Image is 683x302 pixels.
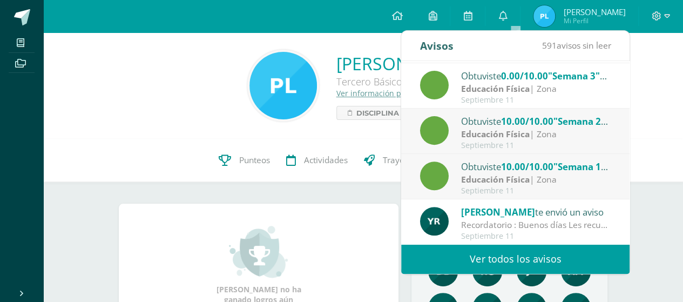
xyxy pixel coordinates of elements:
[461,128,611,140] div: | Zona
[461,128,530,140] strong: Educación Física
[461,141,611,150] div: Septiembre 11
[461,219,611,231] div: Recordatorio : Buenos días Les recuerdo que el martes 16 de septiembre es el último día para reci...
[461,159,611,173] div: Obtuviste en
[563,6,625,17] span: [PERSON_NAME]
[553,115,608,127] span: "Semana 2"
[461,114,611,128] div: Obtuviste en
[420,31,454,61] div: Avisos
[461,205,611,219] div: te envió un aviso
[229,225,288,279] img: achievement_small.png
[304,155,348,166] span: Actividades
[336,88,435,98] a: Ver información personal...
[278,139,356,182] a: Actividades
[501,115,553,127] span: 10.00/10.00
[542,39,556,51] span: 591
[461,206,535,218] span: [PERSON_NAME]
[461,232,611,241] div: Septiembre 11
[461,173,530,185] strong: Educación Física
[461,173,611,186] div: | Zona
[336,52,479,75] a: [PERSON_NAME]
[461,186,611,196] div: Septiembre 11
[461,83,611,95] div: | Zona
[401,244,630,274] a: Ver todos los avisos
[249,52,317,119] img: 0ba6ee941a8536fc2448a434f52616a0.png
[501,70,548,82] span: 0.00/10.00
[336,75,479,88] div: Tercero Básico Tercero Básico B
[501,160,553,173] span: 10.00/10.00
[356,139,434,182] a: Trayectoria
[420,207,449,236] img: 765d7ba1372dfe42393184f37ff644ec.png
[461,69,611,83] div: Obtuviste en
[610,70,683,82] span: Educación Física
[542,39,611,51] span: avisos sin leer
[336,106,410,120] a: Disciplina
[563,16,625,25] span: Mi Perfil
[461,83,530,95] strong: Educación Física
[239,155,270,166] span: Punteos
[533,5,555,27] img: 23fb16984e5ab67cc49ece7ec8f2c339.png
[211,139,278,182] a: Punteos
[383,155,426,166] span: Trayectoria
[461,96,611,105] div: Septiembre 11
[356,106,399,119] span: Disciplina
[548,70,607,82] span: "Semana 3"
[553,160,608,173] span: "Semana 1"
